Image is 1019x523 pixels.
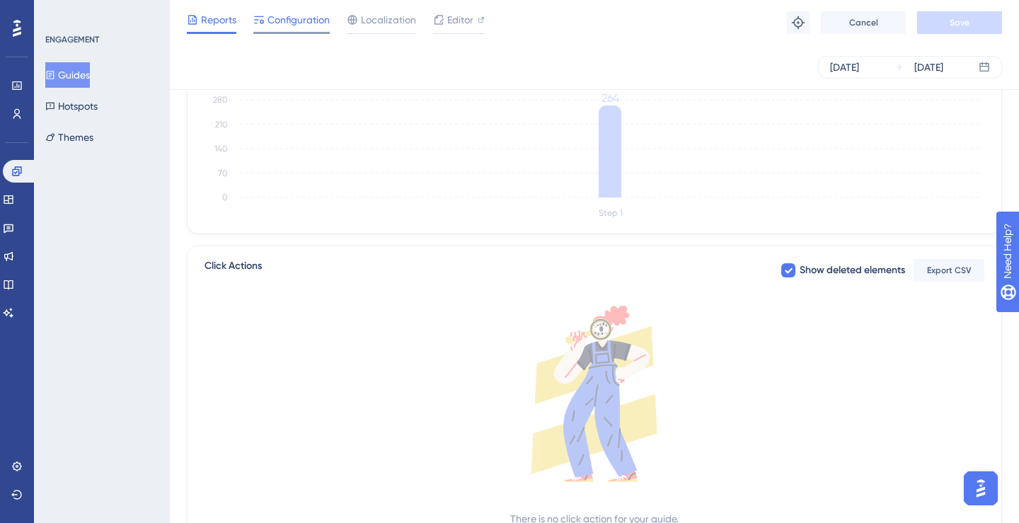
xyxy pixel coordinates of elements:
[222,192,228,202] tspan: 0
[45,34,99,45] div: ENGAGEMENT
[599,208,623,218] tspan: Step 1
[821,11,906,34] button: Cancel
[927,265,972,276] span: Export CSV
[914,59,943,76] div: [DATE]
[218,168,228,178] tspan: 70
[201,11,236,28] span: Reports
[205,258,262,283] span: Click Actions
[447,11,473,28] span: Editor
[800,262,905,279] span: Show deleted elements
[917,11,1002,34] button: Save
[849,17,878,28] span: Cancel
[361,11,416,28] span: Localization
[215,120,228,130] tspan: 210
[601,91,619,105] tspan: 264
[213,95,228,105] tspan: 280
[950,17,969,28] span: Save
[267,11,330,28] span: Configuration
[914,259,984,282] button: Export CSV
[960,467,1002,510] iframe: UserGuiding AI Assistant Launcher
[830,59,859,76] div: [DATE]
[45,93,98,119] button: Hotspots
[33,4,88,21] span: Need Help?
[214,144,228,154] tspan: 140
[45,125,93,150] button: Themes
[45,62,90,88] button: Guides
